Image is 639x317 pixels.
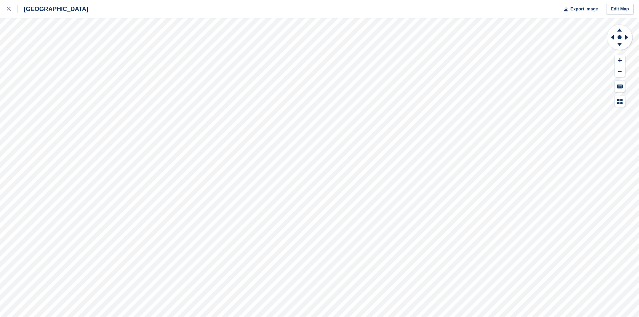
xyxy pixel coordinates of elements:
div: [GEOGRAPHIC_DATA] [18,5,88,13]
button: Zoom In [615,55,625,66]
span: Export Image [570,6,598,12]
button: Map Legend [615,96,625,107]
button: Keyboard Shortcuts [615,81,625,92]
button: Export Image [560,4,598,15]
a: Edit Map [606,4,634,15]
button: Zoom Out [615,66,625,77]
